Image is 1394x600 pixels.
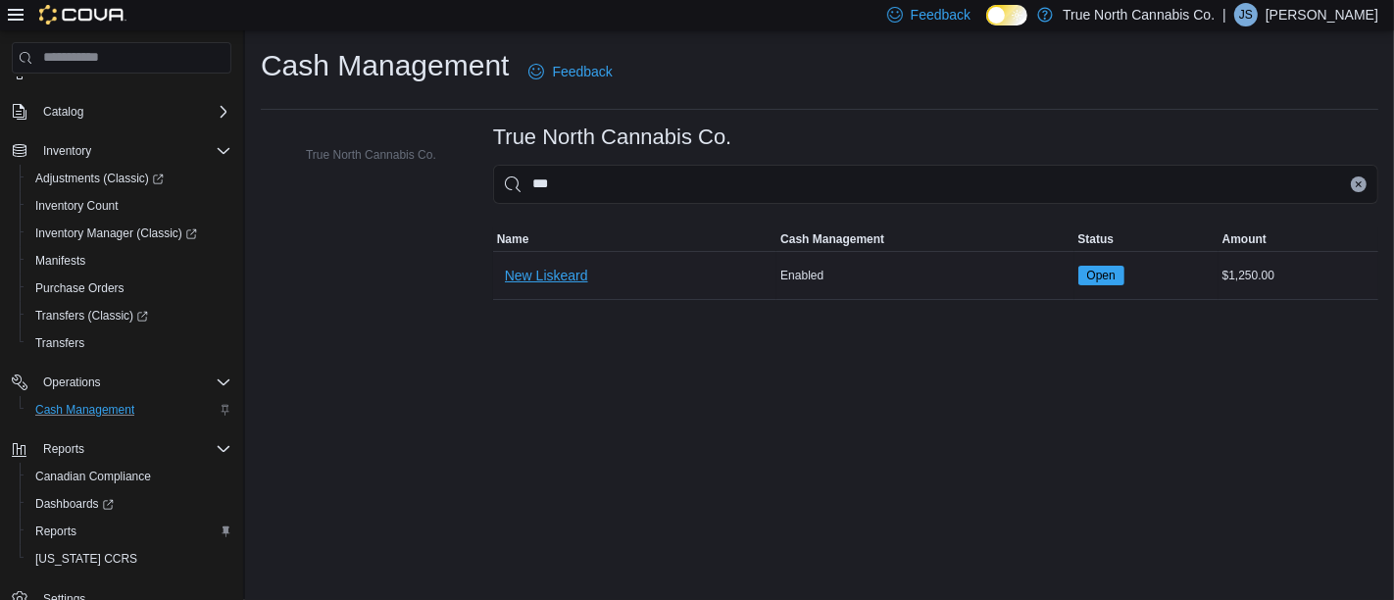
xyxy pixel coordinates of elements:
[493,227,776,251] button: Name
[27,222,231,245] span: Inventory Manager (Classic)
[27,547,145,571] a: [US_STATE] CCRS
[306,147,436,163] span: True North Cannabis Co.
[35,171,164,186] span: Adjustments (Classic)
[20,275,239,302] button: Purchase Orders
[35,225,197,241] span: Inventory Manager (Classic)
[27,520,231,543] span: Reports
[493,125,732,149] h3: True North Cannabis Co.
[1078,266,1124,285] span: Open
[1219,264,1378,287] div: $1,250.00
[1234,3,1258,26] div: Jennifer Schnakenberg
[27,465,231,488] span: Canadian Compliance
[20,192,239,220] button: Inventory Count
[27,304,231,327] span: Transfers (Classic)
[35,496,114,512] span: Dashboards
[35,524,76,539] span: Reports
[1266,3,1378,26] p: [PERSON_NAME]
[1219,227,1378,251] button: Amount
[20,220,239,247] a: Inventory Manager (Classic)
[780,231,884,247] span: Cash Management
[20,490,239,518] a: Dashboards
[35,469,151,484] span: Canadian Compliance
[35,280,124,296] span: Purchase Orders
[1074,227,1219,251] button: Status
[911,5,971,25] span: Feedback
[35,139,231,163] span: Inventory
[27,167,231,190] span: Adjustments (Classic)
[43,375,101,390] span: Operations
[1222,3,1226,26] p: |
[27,222,205,245] a: Inventory Manager (Classic)
[20,302,239,329] a: Transfers (Classic)
[1239,3,1253,26] span: JS
[27,194,126,218] a: Inventory Count
[27,167,172,190] a: Adjustments (Classic)
[27,331,92,355] a: Transfers
[27,547,231,571] span: Washington CCRS
[1063,3,1215,26] p: True North Cannabis Co.
[35,335,84,351] span: Transfers
[986,25,987,26] span: Dark Mode
[39,5,126,25] img: Cova
[43,441,84,457] span: Reports
[35,308,148,324] span: Transfers (Classic)
[35,198,119,214] span: Inventory Count
[27,304,156,327] a: Transfers (Classic)
[521,52,620,91] a: Feedback
[4,369,239,396] button: Operations
[27,520,84,543] a: Reports
[1351,176,1367,192] button: Clear input
[497,231,529,247] span: Name
[27,331,231,355] span: Transfers
[20,545,239,573] button: [US_STATE] CCRS
[20,247,239,275] button: Manifests
[776,264,1073,287] div: Enabled
[261,46,509,85] h1: Cash Management
[20,165,239,192] a: Adjustments (Classic)
[27,492,231,516] span: Dashboards
[278,143,444,167] button: True North Cannabis Co.
[35,437,231,461] span: Reports
[27,194,231,218] span: Inventory Count
[27,465,159,488] a: Canadian Compliance
[552,62,612,81] span: Feedback
[20,396,239,424] button: Cash Management
[35,253,85,269] span: Manifests
[1087,267,1116,284] span: Open
[35,100,91,124] button: Catalog
[20,329,239,357] button: Transfers
[1078,231,1115,247] span: Status
[1222,231,1267,247] span: Amount
[20,463,239,490] button: Canadian Compliance
[27,276,132,300] a: Purchase Orders
[493,165,1378,204] input: This is a search bar. As you type, the results lower in the page will automatically filter.
[27,249,231,273] span: Manifests
[27,492,122,516] a: Dashboards
[505,266,588,285] span: New Liskeard
[20,518,239,545] button: Reports
[27,276,231,300] span: Purchase Orders
[986,5,1027,25] input: Dark Mode
[43,104,83,120] span: Catalog
[27,398,231,422] span: Cash Management
[4,98,239,125] button: Catalog
[4,137,239,165] button: Inventory
[35,371,109,394] button: Operations
[35,437,92,461] button: Reports
[35,371,231,394] span: Operations
[35,402,134,418] span: Cash Management
[4,435,239,463] button: Reports
[27,398,142,422] a: Cash Management
[27,249,93,273] a: Manifests
[35,100,231,124] span: Catalog
[776,227,1073,251] button: Cash Management
[35,551,137,567] span: [US_STATE] CCRS
[497,256,596,295] button: New Liskeard
[43,143,91,159] span: Inventory
[35,139,99,163] button: Inventory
